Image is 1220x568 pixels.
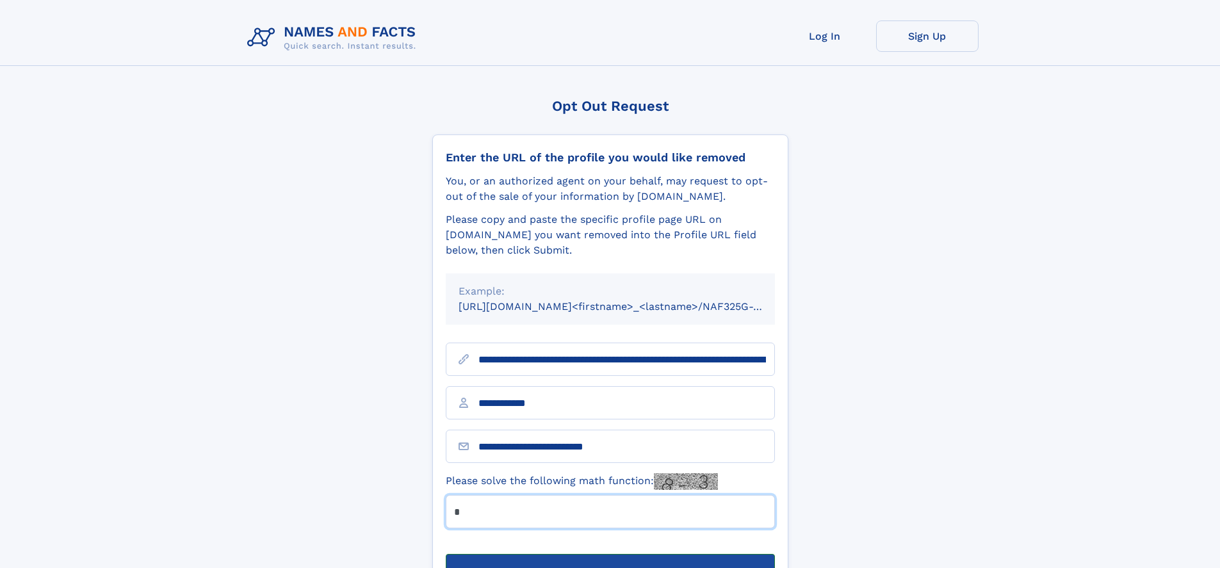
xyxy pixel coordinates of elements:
[446,212,775,258] div: Please copy and paste the specific profile page URL on [DOMAIN_NAME] you want removed into the Pr...
[459,284,762,299] div: Example:
[432,98,788,114] div: Opt Out Request
[459,300,799,312] small: [URL][DOMAIN_NAME]<firstname>_<lastname>/NAF325G-xxxxxxxx
[876,20,979,52] a: Sign Up
[446,473,718,490] label: Please solve the following math function:
[446,150,775,165] div: Enter the URL of the profile you would like removed
[446,174,775,204] div: You, or an authorized agent on your behalf, may request to opt-out of the sale of your informatio...
[774,20,876,52] a: Log In
[242,20,427,55] img: Logo Names and Facts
